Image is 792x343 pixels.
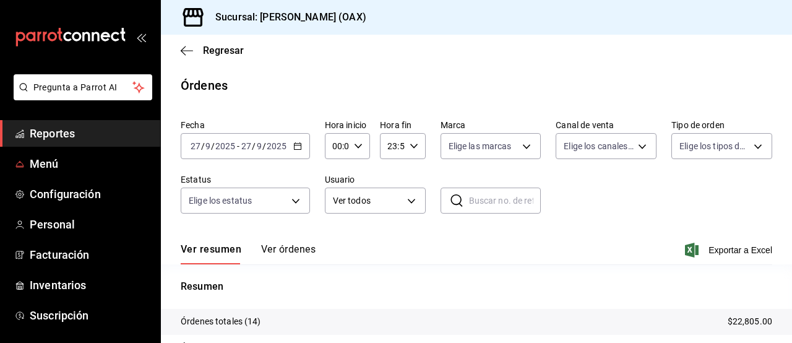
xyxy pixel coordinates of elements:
input: Buscar no. de referencia [469,188,541,213]
label: Hora inicio [325,121,370,129]
input: ---- [215,141,236,151]
button: Ver órdenes [261,243,316,264]
div: Órdenes [181,76,228,95]
span: Elige los canales de venta [564,140,634,152]
span: Elige las marcas [449,140,512,152]
label: Usuario [325,175,426,184]
button: open_drawer_menu [136,32,146,42]
span: Personal [30,216,150,233]
span: / [211,141,215,151]
button: Regresar [181,45,244,56]
p: $22,805.00 [728,315,772,328]
span: Elige los estatus [189,194,252,207]
label: Hora fin [380,121,425,129]
span: Suscripción [30,307,150,324]
button: Exportar a Excel [687,243,772,258]
span: Facturación [30,246,150,263]
label: Marca [441,121,541,129]
input: -- [241,141,252,151]
label: Tipo de orden [671,121,772,129]
span: / [262,141,266,151]
a: Pregunta a Parrot AI [9,90,152,103]
input: -- [190,141,201,151]
h3: Sucursal: [PERSON_NAME] (OAX) [205,10,366,25]
button: Pregunta a Parrot AI [14,74,152,100]
input: -- [256,141,262,151]
span: Reportes [30,125,150,142]
div: navigation tabs [181,243,316,264]
label: Canal de venta [556,121,656,129]
span: Configuración [30,186,150,202]
span: Menú [30,155,150,172]
span: Regresar [203,45,244,56]
span: / [252,141,256,151]
span: / [201,141,205,151]
input: -- [205,141,211,151]
span: Pregunta a Parrot AI [33,81,133,94]
span: - [237,141,239,151]
span: Inventarios [30,277,150,293]
label: Fecha [181,121,310,129]
button: Ver resumen [181,243,241,264]
p: Resumen [181,279,772,294]
span: Ver todos [333,194,403,207]
input: ---- [266,141,287,151]
label: Estatus [181,175,310,184]
p: Órdenes totales (14) [181,315,261,328]
span: Elige los tipos de orden [679,140,749,152]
